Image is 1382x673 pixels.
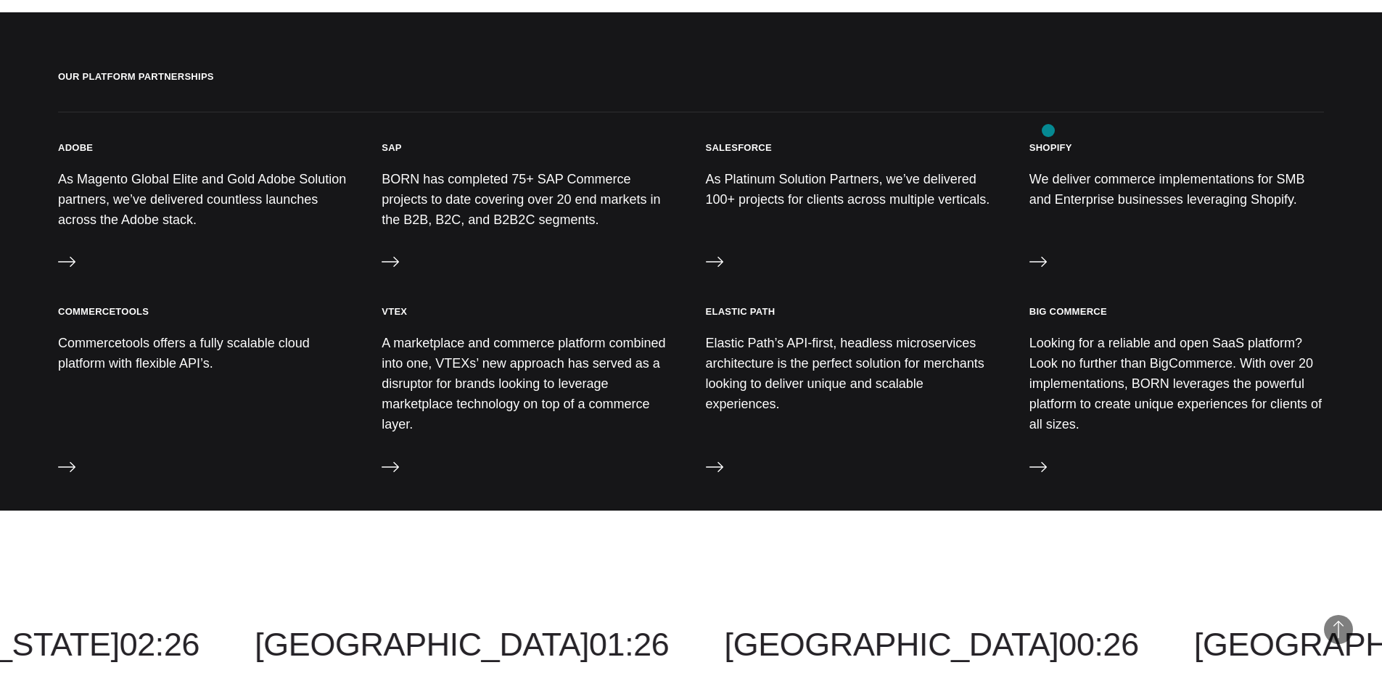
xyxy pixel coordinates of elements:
p: Looking for a reliable and open SaaS platform? Look no further than BigCommerce. With over 20 imp... [1029,333,1324,435]
h3: Shopify [1029,141,1072,154]
span: 00:26 [1058,626,1138,663]
h3: Big Commerce [1029,305,1107,318]
p: Elastic Path’s API-first, headless microservices architecture is the perfect solution for merchan... [706,333,1000,415]
a: [GEOGRAPHIC_DATA]00:26 [724,626,1138,663]
h3: Salesforce [706,141,772,154]
a: [GEOGRAPHIC_DATA]01:26 [255,626,669,663]
h3: SAP [382,141,402,154]
h3: Adobe [58,141,93,154]
p: As Platinum Solution Partners, we’ve delivered 100+ projects for clients across multiple verticals. [706,169,1000,210]
h3: Elastic Path [706,305,776,318]
h3: Commercetools [58,305,149,318]
p: A marketplace and commerce platform combined into one, VTEXs’ new approach has served as a disrup... [382,333,676,435]
span: 02:26 [120,626,200,663]
p: BORN has completed 75+ SAP Commerce projects to date covering over 20 end markets in the B2B, B2C... [382,169,676,231]
p: We deliver commerce implementations for SMB and Enterprise businesses leveraging Shopify. [1029,169,1324,210]
h2: Our Platform Partnerships [58,70,1324,112]
span: 01:26 [589,626,669,663]
p: As Magento Global Elite and Gold Adobe Solution partners, we’ve delivered countless launches acro... [58,169,353,231]
p: Commercetools offers a fully scalable cloud platform with flexible API’s. [58,333,353,373]
button: Back to Top [1324,615,1353,644]
h3: VTEX [382,305,407,318]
